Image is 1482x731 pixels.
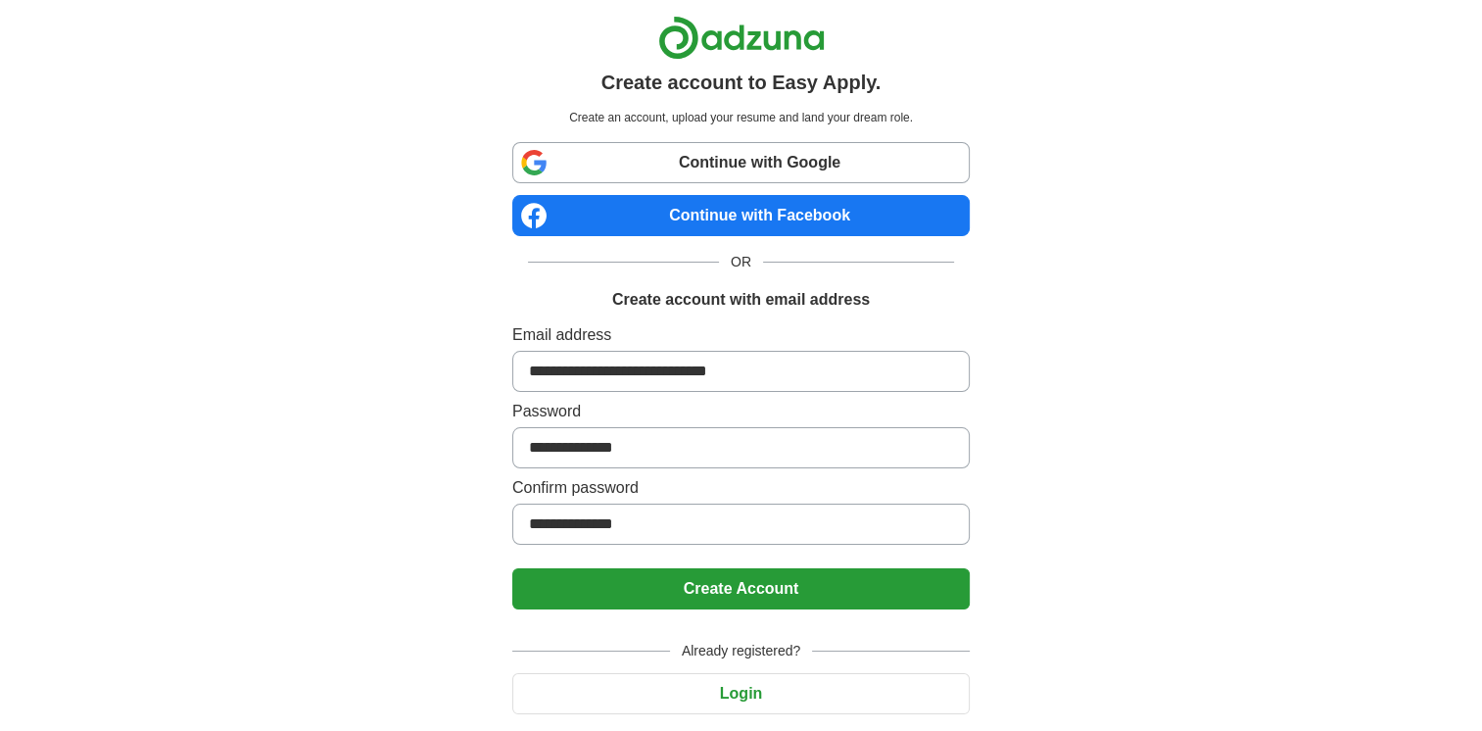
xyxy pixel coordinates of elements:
[512,195,970,236] a: Continue with Facebook
[512,400,970,423] label: Password
[658,16,825,60] img: Adzuna logo
[516,109,966,126] p: Create an account, upload your resume and land your dream role.
[512,568,970,609] button: Create Account
[719,252,763,272] span: OR
[512,142,970,183] a: Continue with Google
[512,685,970,702] a: Login
[512,323,970,347] label: Email address
[670,641,812,661] span: Already registered?
[601,68,882,97] h1: Create account to Easy Apply.
[512,673,970,714] button: Login
[512,476,970,500] label: Confirm password
[612,288,870,312] h1: Create account with email address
